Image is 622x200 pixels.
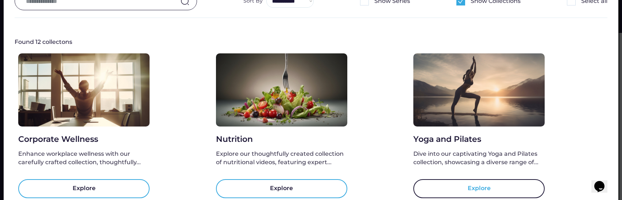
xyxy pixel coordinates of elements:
div: Enhance workplace wellness with our carefully crafted collection, thoughtfully... [18,150,150,166]
div: Dive into our captivating Yoga and Pilates collection, showcasing a diverse range of... [413,150,545,166]
div: Explore [270,184,293,193]
div: Yoga and Pilates [413,134,545,145]
div: Nutrition [216,134,347,145]
div: Found 12 collectons [15,38,88,46]
div: Explore [73,184,96,193]
div: Explore [468,184,491,193]
div: Explore our thoughtfully created collection of nutritional videos, featuring expert... [216,150,347,166]
div: Corporate Wellness [18,134,150,145]
iframe: chat widget [591,171,615,193]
